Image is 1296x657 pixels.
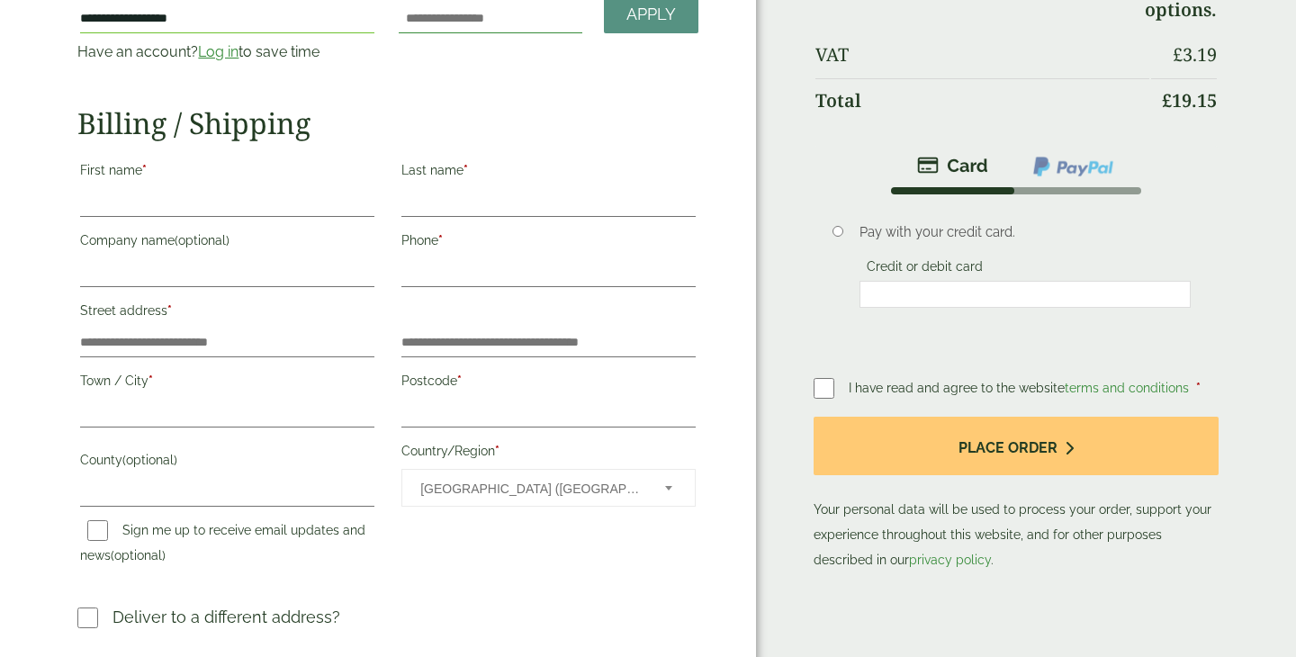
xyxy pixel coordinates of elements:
[1162,88,1217,112] bdi: 19.15
[112,605,340,629] p: Deliver to a different address?
[87,520,108,541] input: Sign me up to receive email updates and news(optional)
[815,33,1149,76] th: VAT
[1173,42,1217,67] bdi: 3.19
[1196,381,1201,395] abbr: required
[420,470,641,508] span: United Kingdom (UK)
[463,163,468,177] abbr: required
[1173,42,1183,67] span: £
[859,259,990,279] label: Credit or debit card
[401,368,696,399] label: Postcode
[148,373,153,388] abbr: required
[401,469,696,507] span: Country/Region
[80,447,374,478] label: County
[917,155,988,176] img: stripe.png
[167,303,172,318] abbr: required
[142,163,147,177] abbr: required
[80,523,365,568] label: Sign me up to receive email updates and news
[80,228,374,258] label: Company name
[865,286,1185,302] iframe: Secure card payment input frame
[80,157,374,188] label: First name
[909,553,991,567] a: privacy policy
[438,233,443,247] abbr: required
[80,298,374,328] label: Street address
[1162,88,1172,112] span: £
[77,106,698,140] h2: Billing / Shipping
[815,78,1149,122] th: Total
[814,417,1219,572] p: Your personal data will be used to process your order, support your experience throughout this we...
[77,41,377,63] p: Have an account? to save time
[401,438,696,469] label: Country/Region
[198,43,238,60] a: Log in
[1031,155,1115,178] img: ppcp-gateway.png
[457,373,462,388] abbr: required
[814,417,1219,475] button: Place order
[111,548,166,562] span: (optional)
[626,4,676,24] span: Apply
[80,368,374,399] label: Town / City
[495,444,499,458] abbr: required
[401,157,696,188] label: Last name
[122,453,177,467] span: (optional)
[849,381,1192,395] span: I have read and agree to the website
[175,233,229,247] span: (optional)
[859,222,1191,242] p: Pay with your credit card.
[1065,381,1189,395] a: terms and conditions
[401,228,696,258] label: Phone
